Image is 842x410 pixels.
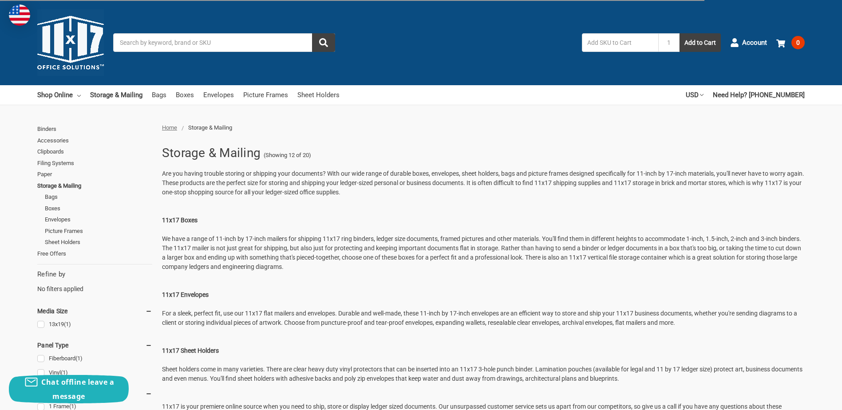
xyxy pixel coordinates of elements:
[791,36,805,49] span: 0
[297,85,340,105] a: Sheet Holders
[37,340,152,351] h5: Panel Type
[37,9,104,76] img: 11x17.com
[64,321,71,327] span: (1)
[162,291,209,298] strong: 11x17 Envelopes
[162,142,261,165] h1: Storage & Mailing
[69,403,76,410] span: (1)
[243,85,288,105] a: Picture Frames
[188,124,232,131] span: Storage & Mailing
[45,191,152,203] a: Bags
[742,38,767,48] span: Account
[37,306,152,316] h5: Media Size
[162,124,177,131] a: Home
[37,367,152,379] a: Vinyl
[61,369,68,376] span: (1)
[152,85,166,105] a: Bags
[37,158,152,169] a: Filing Systems
[45,225,152,237] a: Picture Frames
[45,237,152,248] a: Sheet Holders
[686,85,704,105] a: USD
[162,217,198,224] strong: 11x17 Boxes
[37,146,152,158] a: Clipboards
[37,169,152,180] a: Paper
[176,85,194,105] a: Boxes
[113,33,335,52] input: Search by keyword, brand or SKU
[37,319,152,331] a: 13x19
[582,33,658,52] input: Add SKU to Cart
[264,151,311,160] span: (Showing 12 of 20)
[162,347,219,354] strong: 11x17 Sheet Holders
[776,31,805,54] a: 0
[203,85,234,105] a: Envelopes
[37,269,152,280] h5: Refine by
[9,375,129,403] button: Chat offline leave a message
[37,269,152,293] div: No filters applied
[41,377,114,401] span: Chat offline leave a message
[37,135,152,146] a: Accessories
[45,214,152,225] a: Envelopes
[713,85,805,105] a: Need Help? [PHONE_NUMBER]
[9,4,30,26] img: duty and tax information for United States
[37,123,152,135] a: Binders
[730,31,767,54] a: Account
[90,85,142,105] a: Storage & Mailing
[37,180,152,192] a: Storage & Mailing
[37,85,81,105] a: Shop Online
[37,248,152,260] a: Free Offers
[680,33,721,52] button: Add to Cart
[45,203,152,214] a: Boxes
[37,353,152,365] a: Fiberboard
[75,355,83,362] span: (1)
